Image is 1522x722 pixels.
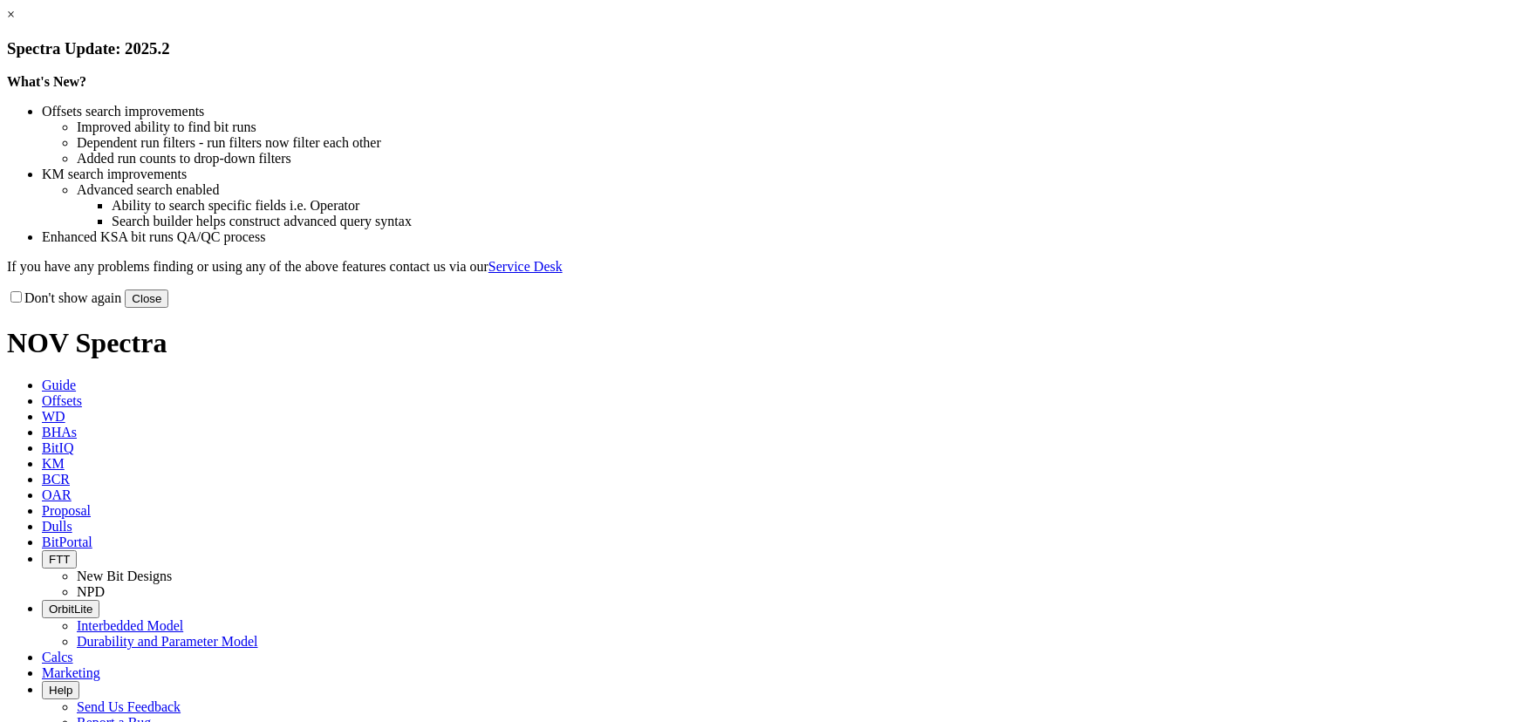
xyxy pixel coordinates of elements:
[42,665,100,680] span: Marketing
[7,259,1515,275] p: If you have any problems finding or using any of the above features contact us via our
[42,650,73,664] span: Calcs
[42,409,65,424] span: WD
[7,39,1515,58] h3: Spectra Update: 2025.2
[42,503,91,518] span: Proposal
[42,104,1515,119] li: Offsets search improvements
[7,327,1515,359] h1: NOV Spectra
[42,487,72,502] span: OAR
[112,214,1515,229] li: Search builder helps construct advanced query syntax
[42,535,92,549] span: BitPortal
[125,289,168,308] button: Close
[42,229,1515,245] li: Enhanced KSA bit runs QA/QC process
[42,440,73,455] span: BitIQ
[77,119,1515,135] li: Improved ability to find bit runs
[7,290,121,305] label: Don't show again
[488,259,563,274] a: Service Desk
[77,151,1515,167] li: Added run counts to drop-down filters
[49,684,72,697] span: Help
[42,425,77,439] span: BHAs
[77,699,181,714] a: Send Us Feedback
[77,135,1515,151] li: Dependent run filters - run filters now filter each other
[42,519,72,534] span: Dulls
[42,378,76,392] span: Guide
[49,603,92,616] span: OrbitLite
[77,182,1515,198] li: Advanced search enabled
[42,393,82,408] span: Offsets
[77,618,183,633] a: Interbedded Model
[77,569,172,583] a: New Bit Designs
[112,198,1515,214] li: Ability to search specific fields i.e. Operator
[42,472,70,487] span: BCR
[42,456,65,471] span: KM
[42,167,1515,182] li: KM search improvements
[49,553,70,566] span: FTT
[7,7,15,22] a: ×
[77,584,105,599] a: NPD
[7,74,86,89] strong: What's New?
[10,291,22,303] input: Don't show again
[77,634,258,649] a: Durability and Parameter Model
